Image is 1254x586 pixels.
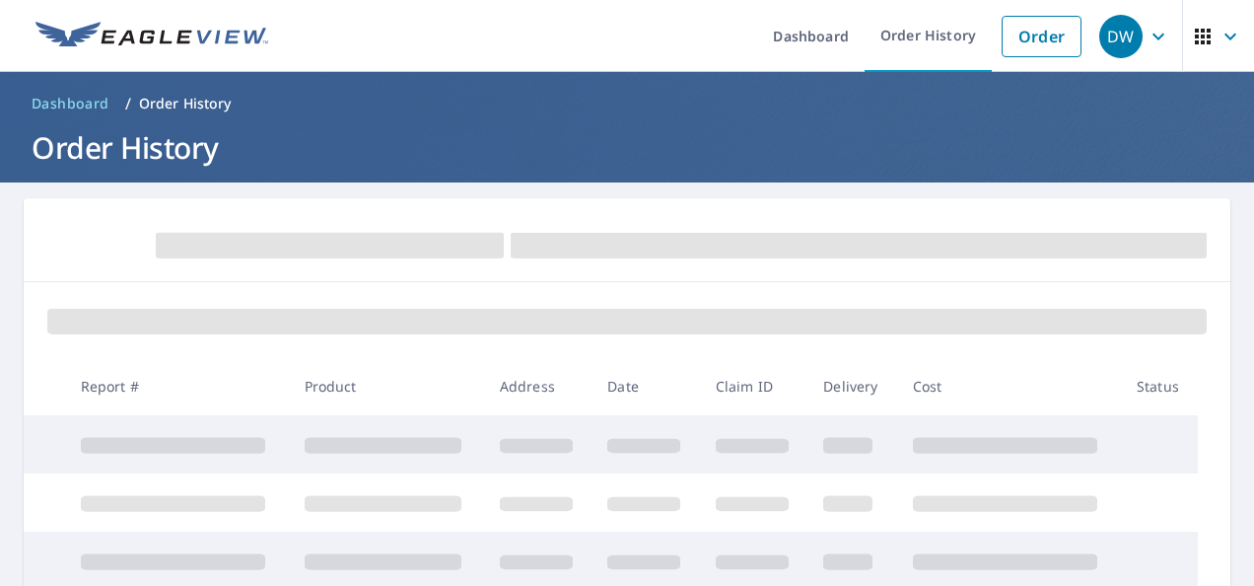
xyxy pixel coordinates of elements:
th: Delivery [807,357,896,415]
span: Dashboard [32,94,109,113]
a: Dashboard [24,88,117,119]
p: Order History [139,94,232,113]
th: Report # [65,357,289,415]
th: Address [484,357,592,415]
img: EV Logo [35,22,268,51]
a: Order [1002,16,1081,57]
h1: Order History [24,127,1230,168]
th: Cost [897,357,1121,415]
th: Product [289,357,484,415]
li: / [125,92,131,115]
th: Date [592,357,699,415]
div: DW [1099,15,1143,58]
nav: breadcrumb [24,88,1230,119]
th: Claim ID [700,357,807,415]
th: Status [1121,357,1198,415]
